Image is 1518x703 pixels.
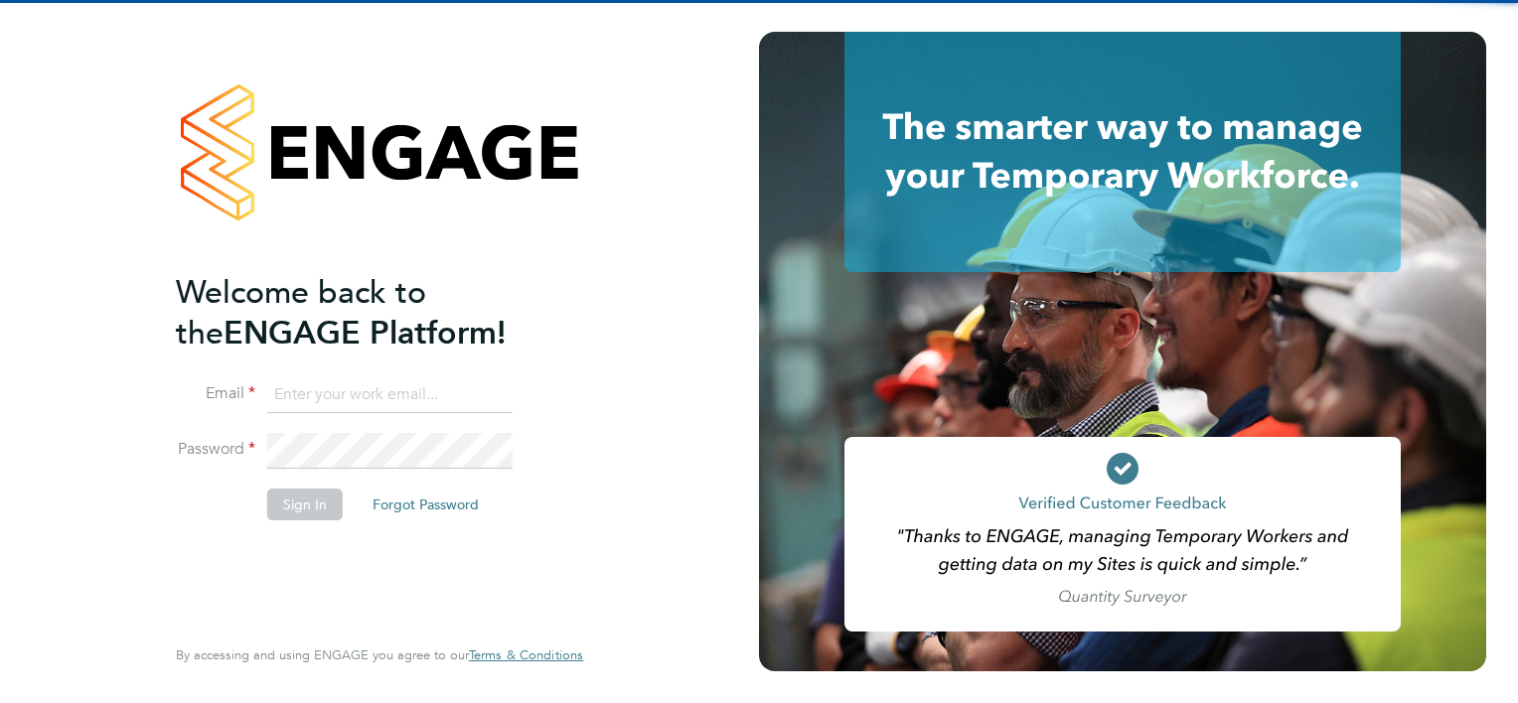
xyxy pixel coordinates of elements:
[176,272,563,353] h2: ENGAGE Platform!
[176,383,255,404] label: Email
[176,273,426,352] span: Welcome back to the
[469,646,583,663] span: Terms & Conditions
[469,647,583,663] a: Terms & Conditions
[176,646,583,663] span: By accessing and using ENGAGE you agree to our
[176,439,255,460] label: Password
[267,489,343,520] button: Sign In
[357,489,495,520] button: Forgot Password
[267,377,513,413] input: Enter your work email...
